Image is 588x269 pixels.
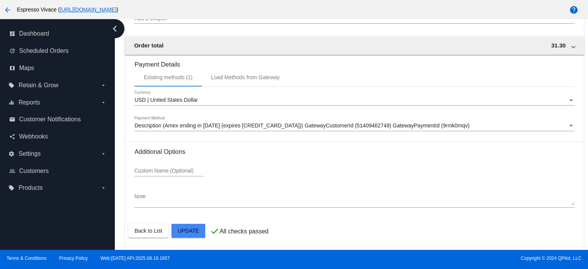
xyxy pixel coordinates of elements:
[19,116,81,123] span: Customer Notifications
[211,74,280,80] div: Load Methods from Gateway
[9,45,106,57] a: update Scheduled Orders
[3,5,12,15] mat-icon: arrow_back
[19,47,69,54] span: Scheduled Orders
[8,185,15,191] i: local_offer
[9,65,15,71] i: map
[8,151,15,157] i: settings
[551,42,566,49] span: 31.30
[60,7,116,13] a: [URL][DOMAIN_NAME]
[18,99,40,106] span: Reports
[9,116,15,122] i: email
[100,151,106,157] i: arrow_drop_down
[134,228,162,234] span: Back to List
[9,113,106,126] a: email Customer Notifications
[17,7,118,13] span: Espresso Vivace ( )
[109,23,121,35] i: chevron_left
[100,82,106,88] i: arrow_drop_down
[134,122,469,129] span: Description (Amex ending in [DATE] (expires [CREDIT_CARD_DATA])) GatewayCustomerId (51409462749) ...
[18,82,58,89] span: Retain & Grow
[9,31,15,37] i: dashboard
[19,65,34,72] span: Maps
[59,256,88,261] a: Privacy Policy
[134,148,574,155] h3: Additional Options
[19,30,49,37] span: Dashboard
[9,134,15,140] i: share
[134,168,203,174] input: Custom Name (Optional)
[9,130,106,143] a: share Webhooks
[8,82,15,88] i: local_offer
[301,256,581,261] span: Copyright © 2024 QPilot, LLC
[18,150,41,157] span: Settings
[19,168,49,174] span: Customers
[128,224,168,238] button: Back to List
[9,62,106,74] a: map Maps
[134,42,163,49] span: Order total
[134,97,198,103] span: USD | United States Dollar
[19,133,48,140] span: Webhooks
[9,168,15,174] i: people_outline
[9,165,106,177] a: people_outline Customers
[134,123,574,129] mat-select: Payment Method
[100,185,106,191] i: arrow_drop_down
[9,48,15,54] i: update
[101,256,170,261] a: Web:[DATE] API:2025.08.19.1657
[125,36,584,55] mat-expansion-panel-header: Order total 31.30
[144,74,193,80] div: Existing methods (1)
[134,97,574,103] mat-select: Currency
[210,227,219,236] mat-icon: check
[134,55,574,68] h3: Payment Details
[100,99,106,106] i: arrow_drop_down
[8,99,15,106] i: equalizer
[171,224,205,238] button: Update
[7,256,46,261] a: Terms & Conditions
[18,184,42,191] span: Products
[178,228,199,234] span: Update
[219,228,268,235] p: All checks passed
[569,5,578,15] mat-icon: help
[9,28,106,40] a: dashboard Dashboard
